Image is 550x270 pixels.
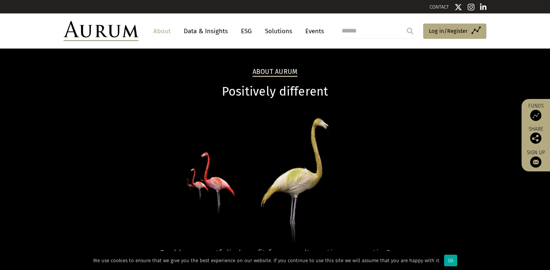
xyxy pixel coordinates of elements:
h2: About Aurum [253,68,298,77]
a: Log in/Register [423,24,486,39]
a: Solutions [261,24,296,38]
div: Ok [444,255,457,266]
a: About [150,24,174,38]
h4: Could your portfolio benefit from an alternative perspective? [64,248,486,258]
img: Sign up to our newsletter [530,156,541,168]
img: Instagram icon [468,3,474,11]
a: CONTACT [430,4,449,10]
span: Log in/Register [429,27,468,35]
img: Aurum [64,21,138,41]
a: Events [302,24,324,38]
h1: Positively different [64,84,486,99]
img: Twitter icon [455,3,462,11]
div: Share [525,127,546,144]
a: Funds [525,103,546,121]
a: Sign up [525,149,546,168]
input: Submit [403,24,418,38]
img: Linkedin icon [480,3,487,11]
a: ESG [237,24,256,38]
img: Access Funds [530,110,541,121]
a: Data & Insights [180,24,232,38]
img: Share this post [530,133,541,144]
